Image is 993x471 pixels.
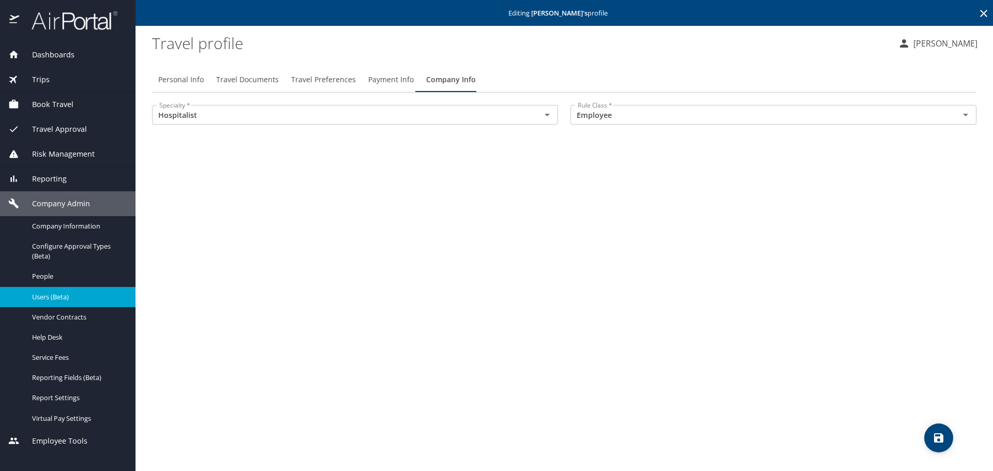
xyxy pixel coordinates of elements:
span: Trips [19,74,50,85]
span: Vendor Contracts [32,312,123,322]
div: Profile [152,67,976,92]
span: Help Desk [32,332,123,342]
button: [PERSON_NAME] [894,34,982,53]
span: Book Travel [19,99,73,110]
span: Company Admin [19,198,90,209]
span: Reporting Fields (Beta) [32,373,123,383]
img: airportal-logo.png [20,10,117,31]
button: Open [958,108,973,122]
strong: [PERSON_NAME] 's [531,8,588,18]
h1: Travel profile [152,27,890,59]
span: People [32,271,123,281]
span: Travel Documents [216,73,279,86]
img: icon-airportal.png [9,10,20,31]
span: Company Info [426,73,476,86]
p: Editing profile [139,10,990,17]
span: Configure Approval Types (Beta) [32,241,123,261]
span: Employee Tools [19,435,87,447]
span: Reporting [19,173,67,185]
button: Open [540,108,554,122]
span: Travel Preferences [291,73,356,86]
span: Report Settings [32,393,123,403]
span: Users (Beta) [32,292,123,302]
button: save [924,423,953,452]
span: Risk Management [19,148,95,160]
span: Personal Info [158,73,204,86]
span: Travel Approval [19,124,87,135]
span: Service Fees [32,353,123,362]
p: [PERSON_NAME] [910,37,977,50]
span: Payment Info [368,73,414,86]
span: Dashboards [19,49,74,60]
span: Company Information [32,221,123,231]
span: Virtual Pay Settings [32,414,123,423]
